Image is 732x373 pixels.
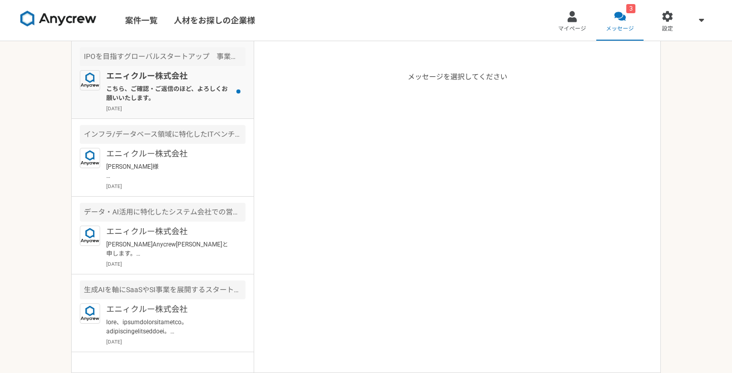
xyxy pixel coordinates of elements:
[80,303,100,324] img: logo_text_blue_01.png
[606,25,634,33] span: メッセージ
[80,226,100,246] img: logo_text_blue_01.png
[106,260,246,268] p: [DATE]
[106,226,232,238] p: エニィクルー株式会社
[106,182,246,190] p: [DATE]
[106,318,232,336] p: lore、ipsumdolorsitametco。 adipiscingelitseddoei。 【te6】incidi（ut、labor）etdolorema。 aliquaen/admini...
[106,148,232,160] p: エニィクルー株式会社
[80,125,246,144] div: インフラ/データベース領域に特化したITベンチャー PM/PMO
[80,47,246,66] div: IPOを目指すグローバルスタートアップ 事業責任者候補
[80,203,246,222] div: データ・AI活用に特化したシステム会社での営業顧問によるアポイント獲得支援
[408,72,507,372] p: メッセージを選択してください
[20,11,97,27] img: 8DqYSo04kwAAAAASUVORK5CYII=
[106,162,232,180] p: [PERSON_NAME]様 ご返信、ありがとうございます。 ご状況につきまして、承知いたしました。 それではまた機会がございましたら、別案件等、ご相談させていただければと思います。 今後とも、...
[80,148,100,168] img: logo_text_blue_01.png
[106,338,246,346] p: [DATE]
[106,303,232,316] p: エニィクルー株式会社
[626,4,635,13] div: 3
[106,105,246,112] p: [DATE]
[558,25,586,33] span: マイページ
[80,70,100,90] img: logo_text_blue_01.png
[106,84,232,103] p: こちら、ご確認・ご返信のほど、よろしくお願いいたします。
[106,70,232,82] p: エニィクルー株式会社
[106,240,232,258] p: [PERSON_NAME]Anycrew[PERSON_NAME]と申します。 ご経験を拝見し本件をご紹介可能かなと思いご案内差し上げました。 今回、物流業界（主に倉庫をお持ちの事業会社様や倉庫...
[80,281,246,299] div: 生成AIを軸にSaaSやSI事業を展開するスタートアップ PM
[662,25,673,33] span: 設定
